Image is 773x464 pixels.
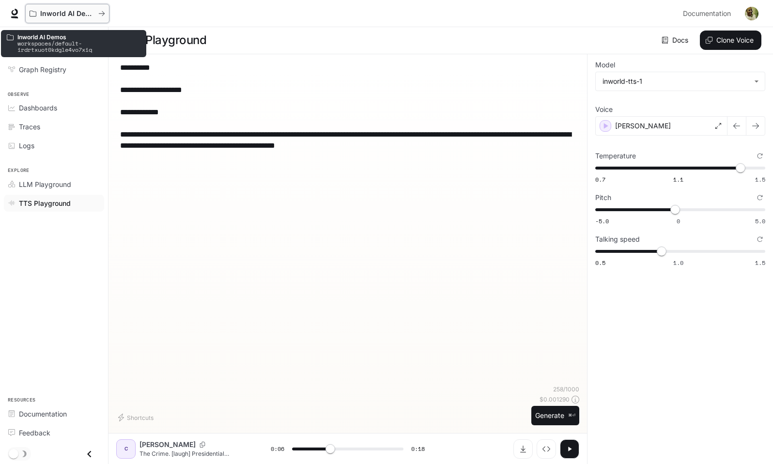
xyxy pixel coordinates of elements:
[673,175,683,184] span: 1.1
[19,122,40,132] span: Traces
[755,192,765,203] button: Reset to default
[78,444,100,464] button: Close drawer
[596,72,765,91] div: inworld-tts-1
[683,8,731,20] span: Documentation
[19,198,71,208] span: TTS Playground
[4,424,104,441] a: Feedback
[271,444,284,454] span: 0:06
[755,217,765,225] span: 5.0
[679,4,738,23] a: Documentation
[615,121,671,131] p: [PERSON_NAME]
[19,428,50,438] span: Feedback
[139,440,196,449] p: [PERSON_NAME]
[755,151,765,161] button: Reset to default
[595,153,636,159] p: Temperature
[4,99,104,116] a: Dashboards
[755,259,765,267] span: 1.5
[19,140,34,151] span: Logs
[603,77,749,86] div: inworld-tts-1
[660,31,692,50] a: Docs
[4,118,104,135] a: Traces
[595,236,640,243] p: Talking speed
[40,10,94,18] p: Inworld AI Demos
[4,195,104,212] a: TTS Playground
[742,4,761,23] button: User avatar
[17,34,140,40] p: Inworld AI Demos
[4,137,104,154] a: Logs
[595,194,611,201] p: Pitch
[17,40,140,53] p: workspaces/default-irdrtxuot0kdgle4vo7xiq
[196,442,209,448] button: Copy Voice ID
[755,234,765,245] button: Reset to default
[531,406,579,426] button: Generate⌘⏎
[411,444,425,454] span: 0:18
[595,259,605,267] span: 0.5
[120,31,206,50] h1: TTS Playground
[595,106,613,113] p: Voice
[19,103,57,113] span: Dashboards
[19,409,67,419] span: Documentation
[19,64,66,75] span: Graph Registry
[9,448,18,459] span: Dark mode toggle
[553,385,579,393] p: 258 / 1000
[677,217,680,225] span: 0
[513,439,533,459] button: Download audio
[19,179,71,189] span: LLM Playground
[755,175,765,184] span: 1.5
[4,405,104,422] a: Documentation
[4,176,104,193] a: LLM Playground
[540,395,570,403] p: $ 0.001290
[745,7,758,20] img: User avatar
[4,61,104,78] a: Graph Registry
[139,449,247,458] p: The Crime. [laugh] Presidential hopeful. The Suspects. 1. [PERSON_NAME]. Campaign Manager. A fier...
[595,62,615,68] p: Model
[568,413,575,418] p: ⌘⏎
[700,31,761,50] button: Clone Voice
[595,217,609,225] span: -5.0
[116,410,157,425] button: Shortcuts
[25,4,109,23] button: All workspaces
[673,259,683,267] span: 1.0
[537,439,556,459] button: Inspect
[118,441,134,457] div: C
[595,175,605,184] span: 0.7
